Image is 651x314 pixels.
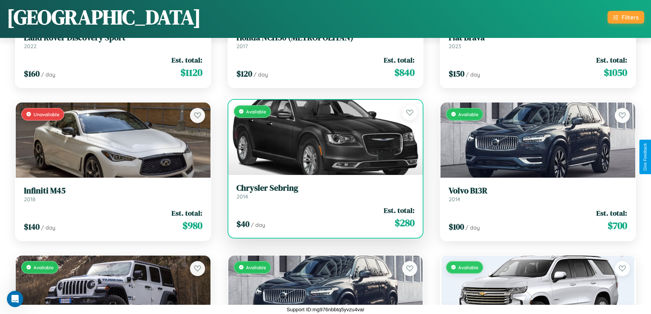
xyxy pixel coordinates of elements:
span: Unavailable [33,111,59,117]
a: Volvo B13R2014 [449,186,627,203]
h3: Volvo B13R [449,186,627,196]
span: 2017 [236,43,248,50]
span: / day [466,71,480,78]
span: / day [465,224,480,231]
a: Chrysler Sebring2014 [236,183,415,200]
a: Land Rover Discovery Sport2022 [24,33,202,50]
span: 2022 [24,43,37,50]
span: $ 840 [394,66,415,79]
span: Available [458,264,478,270]
span: Est. total: [172,55,202,65]
span: 2014 [236,193,248,200]
span: / day [41,224,55,231]
button: Filters [608,11,644,24]
span: Est. total: [596,208,627,218]
a: Honda NCH50 (METROPOLITAN)2017 [236,33,415,50]
span: Available [458,111,478,117]
a: Fiat Brava2023 [449,33,627,50]
span: Available [246,264,266,270]
span: $ 40 [236,218,249,230]
span: / day [41,71,55,78]
span: $ 980 [182,219,202,232]
span: 2014 [449,196,460,203]
h3: Honda NCH50 (METROPOLITAN) [236,33,415,43]
span: $ 1050 [604,66,627,79]
div: Give Feedback [643,143,648,171]
iframe: Intercom live chat [7,291,23,307]
a: Infiniti M452018 [24,186,202,203]
p: Support ID: mg976nbbtq5yvzu4var [287,305,365,314]
span: 2023 [449,43,461,50]
span: $ 280 [395,216,415,230]
h3: Chrysler Sebring [236,183,415,193]
h1: [GEOGRAPHIC_DATA] [7,3,201,31]
h3: Infiniti M45 [24,186,202,196]
span: $ 100 [449,221,464,232]
span: Est. total: [596,55,627,65]
span: / day [251,221,265,228]
h3: Fiat Brava [449,33,627,43]
span: $ 150 [449,68,464,79]
span: $ 160 [24,68,40,79]
div: Filters [622,14,639,21]
span: Est. total: [172,208,202,218]
span: Est. total: [384,205,415,215]
span: $ 140 [24,221,40,232]
span: 2018 [24,196,36,203]
span: $ 700 [608,219,627,232]
span: / day [254,71,268,78]
h3: Land Rover Discovery Sport [24,33,202,43]
span: $ 120 [236,68,252,79]
span: Est. total: [384,55,415,65]
span: $ 1120 [180,66,202,79]
span: Available [246,109,266,114]
span: Available [33,264,54,270]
